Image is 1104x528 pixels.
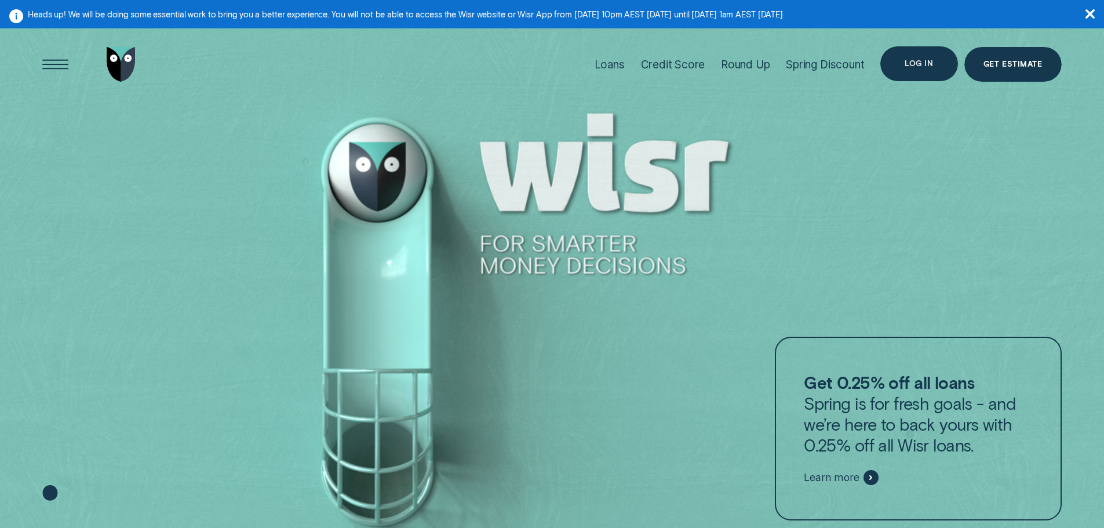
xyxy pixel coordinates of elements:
[804,372,1032,456] p: Spring is for fresh goals - and we’re here to back yours with 0.25% off all Wisr loans.
[104,26,139,103] a: Go to home page
[964,47,1062,82] a: Get Estimate
[595,58,625,71] div: Loans
[775,337,1061,521] a: Get 0.25% off all loansSpring is for fresh goals - and we’re here to back yours with 0.25% off al...
[641,26,705,103] a: Credit Score
[804,471,859,484] span: Learn more
[595,26,625,103] a: Loans
[786,58,864,71] div: Spring Discount
[107,47,136,82] img: Wisr
[721,26,770,103] a: Round Up
[721,58,770,71] div: Round Up
[880,46,957,81] button: Log in
[905,60,933,67] div: Log in
[804,372,974,392] strong: Get 0.25% off all loans
[38,47,73,82] button: Open Menu
[641,58,705,71] div: Credit Score
[786,26,864,103] a: Spring Discount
